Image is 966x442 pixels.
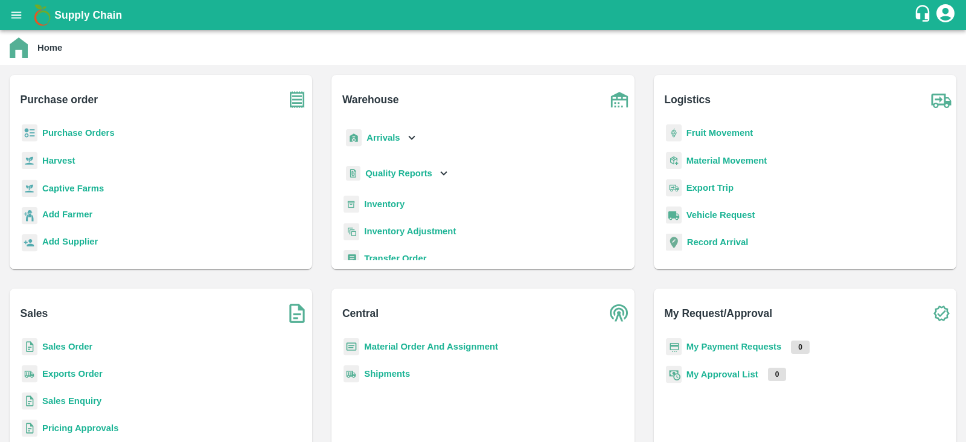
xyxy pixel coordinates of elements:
img: sales [22,420,37,437]
div: customer-support [913,4,935,26]
a: Add Farmer [42,208,92,224]
b: Purchase order [21,91,98,108]
img: logo [30,3,54,27]
img: central [604,298,635,328]
img: shipments [344,365,359,383]
b: Sales [21,305,48,322]
a: Fruit Movement [686,128,753,138]
p: 0 [791,341,810,354]
img: harvest [22,152,37,170]
p: 0 [768,368,787,381]
a: Captive Farms [42,184,104,193]
b: My Request/Approval [664,305,772,322]
img: harvest [22,179,37,197]
b: Logistics [664,91,711,108]
a: Harvest [42,156,75,165]
a: Material Order And Assignment [364,342,498,351]
img: approval [666,365,682,383]
img: whTransfer [344,250,359,267]
img: vehicle [666,207,682,224]
img: fruit [666,124,682,142]
b: Home [37,43,62,53]
img: material [666,152,682,170]
a: Export Trip [686,183,734,193]
a: Supply Chain [54,7,913,24]
a: Inventory Adjustment [364,226,456,236]
img: home [10,37,28,58]
img: farmer [22,207,37,225]
img: purchase [282,85,312,115]
img: recordArrival [666,234,682,251]
img: soSales [282,298,312,328]
b: Add Supplier [42,237,98,246]
img: delivery [666,179,682,197]
img: payment [666,338,682,356]
a: Inventory [364,199,405,209]
button: open drawer [2,1,30,29]
img: qualityReport [346,166,360,181]
img: check [926,298,956,328]
a: Add Supplier [42,235,98,251]
img: reciept [22,124,37,142]
a: Sales Order [42,342,92,351]
a: Pricing Approvals [42,423,118,433]
a: Record Arrival [687,237,749,247]
a: Vehicle Request [686,210,755,220]
a: My Payment Requests [686,342,782,351]
b: Warehouse [342,91,399,108]
div: account of current user [935,2,956,28]
b: Central [342,305,379,322]
div: Quality Reports [344,161,450,186]
b: Add Farmer [42,210,92,219]
img: sales [22,338,37,356]
a: Purchase Orders [42,128,115,138]
b: Arrivals [366,133,400,143]
img: whInventory [344,196,359,213]
a: My Approval List [686,370,758,379]
img: truck [926,85,956,115]
img: sales [22,392,37,410]
a: Transfer Order [364,254,426,263]
div: Arrivals [344,124,418,152]
b: Quality Reports [365,168,432,178]
img: whArrival [346,129,362,147]
a: Sales Enquiry [42,396,101,406]
b: Supply Chain [54,9,122,21]
img: warehouse [604,85,635,115]
img: supplier [22,234,37,252]
a: Exports Order [42,369,103,379]
a: Shipments [364,369,410,379]
img: shipments [22,365,37,383]
img: inventory [344,223,359,240]
img: centralMaterial [344,338,359,356]
a: Material Movement [686,156,767,165]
